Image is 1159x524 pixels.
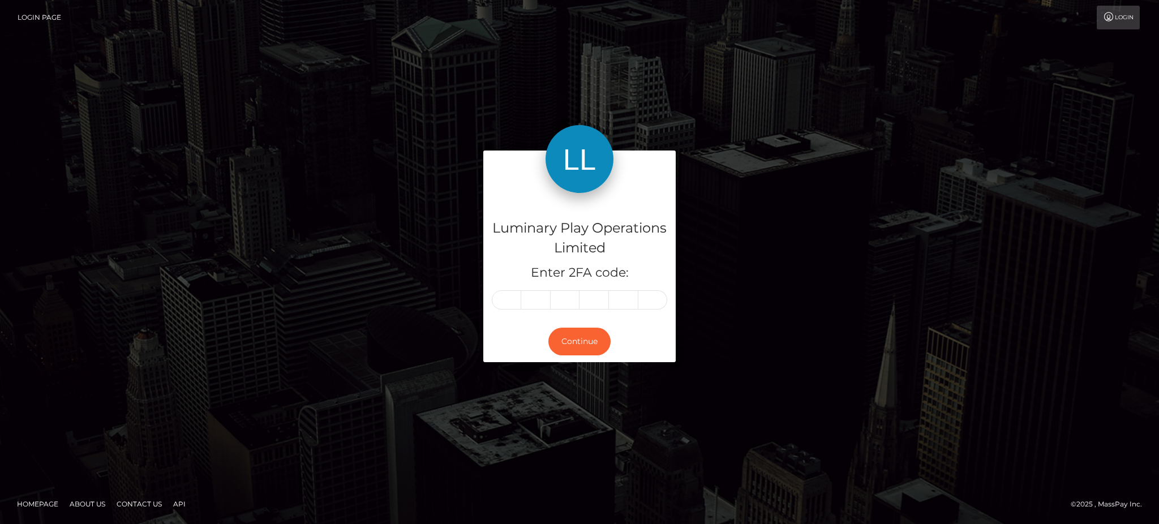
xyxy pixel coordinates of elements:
[548,328,611,355] button: Continue
[65,495,110,513] a: About Us
[492,264,667,282] h5: Enter 2FA code:
[1097,6,1140,29] a: Login
[112,495,166,513] a: Contact Us
[546,125,613,193] img: Luminary Play Operations Limited
[492,218,667,258] h4: Luminary Play Operations Limited
[18,6,61,29] a: Login Page
[12,495,63,513] a: Homepage
[169,495,190,513] a: API
[1071,498,1151,510] div: © 2025 , MassPay Inc.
